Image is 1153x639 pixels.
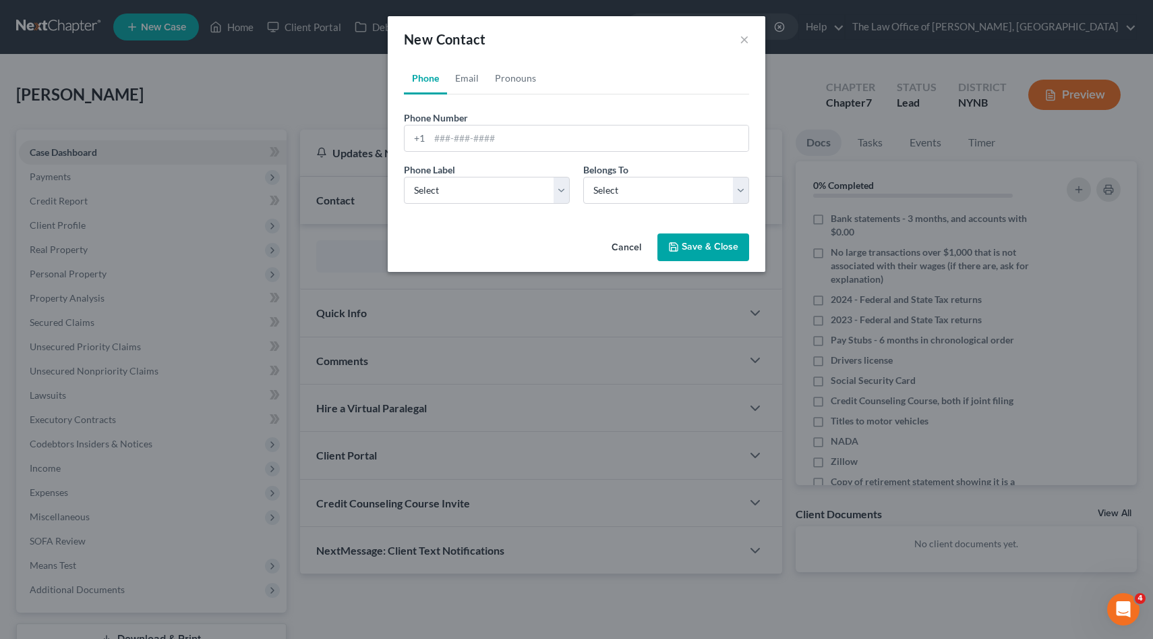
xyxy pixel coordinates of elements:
[487,62,544,94] a: Pronouns
[657,233,749,262] button: Save & Close
[404,31,485,47] span: New Contact
[740,31,749,47] button: ×
[447,62,487,94] a: Email
[601,235,652,262] button: Cancel
[404,164,455,175] span: Phone Label
[405,126,430,151] div: +1
[1135,593,1146,604] span: 4
[430,126,748,151] input: ###-###-####
[583,164,628,175] span: Belongs To
[1107,593,1140,626] iframe: Intercom live chat
[404,112,468,123] span: Phone Number
[404,62,447,94] a: Phone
